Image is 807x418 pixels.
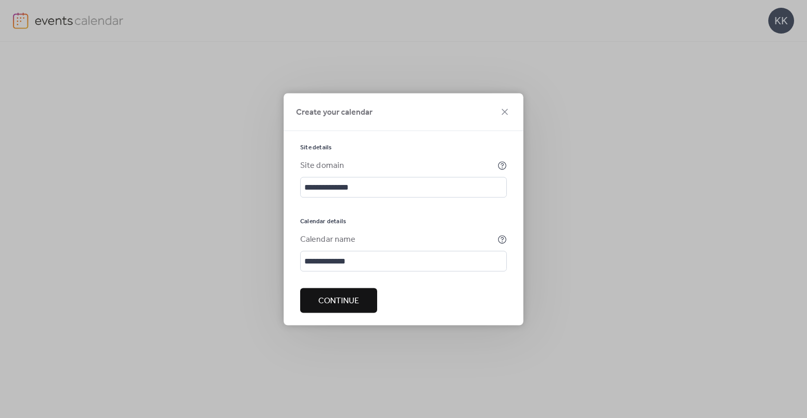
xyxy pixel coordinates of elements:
[318,295,359,307] span: Continue
[300,217,346,225] span: Calendar details
[300,233,495,245] div: Calendar name
[300,143,332,151] span: Site details
[300,288,377,313] button: Continue
[300,159,495,172] div: Site domain
[296,106,373,118] span: Create your calendar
